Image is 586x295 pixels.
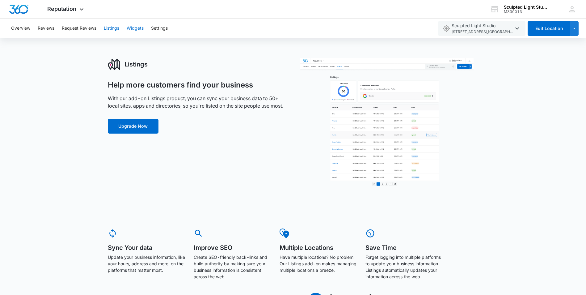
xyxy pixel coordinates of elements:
[280,254,357,273] p: Have multiple locations? No problem. Our Listings add-on makes managing multiple locations a breeze.
[108,245,185,251] h5: Sync Your data
[194,245,271,251] h5: Improve SEO
[108,254,185,273] p: Update your business information, like your hours, address and more, on the platforms that matter...
[38,19,54,38] button: Reviews
[108,95,286,109] p: With our add-on Listings product, you can sync your business data to 50+ local sites, apps and di...
[504,10,549,14] div: account id
[62,19,96,38] button: Request Reviews
[104,19,119,38] button: Listings
[127,19,144,38] button: Widgets
[151,19,168,38] button: Settings
[124,60,148,69] h3: Listings
[452,29,513,35] span: [STREET_ADDRESS] , [GEOGRAPHIC_DATA] , CO
[194,254,271,280] p: Create SEO-friendly back-links and build authority by making sure your business information is co...
[365,254,443,280] p: Forget logging into multiple platforms to update your business information. Listings automaticall...
[108,80,253,90] h1: Help more customers find your business
[11,19,30,38] button: Overview
[504,5,549,10] div: account name
[108,119,158,134] button: Upgrade Now
[452,22,513,35] span: Sculpted Light Studio
[47,6,76,12] span: Reputation
[528,21,570,36] button: Edit Location
[438,21,525,36] button: Sculpted Light Studio[STREET_ADDRESS],[GEOGRAPHIC_DATA],CO
[365,245,443,251] h5: Save Time
[280,245,357,251] h5: Multiple Locations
